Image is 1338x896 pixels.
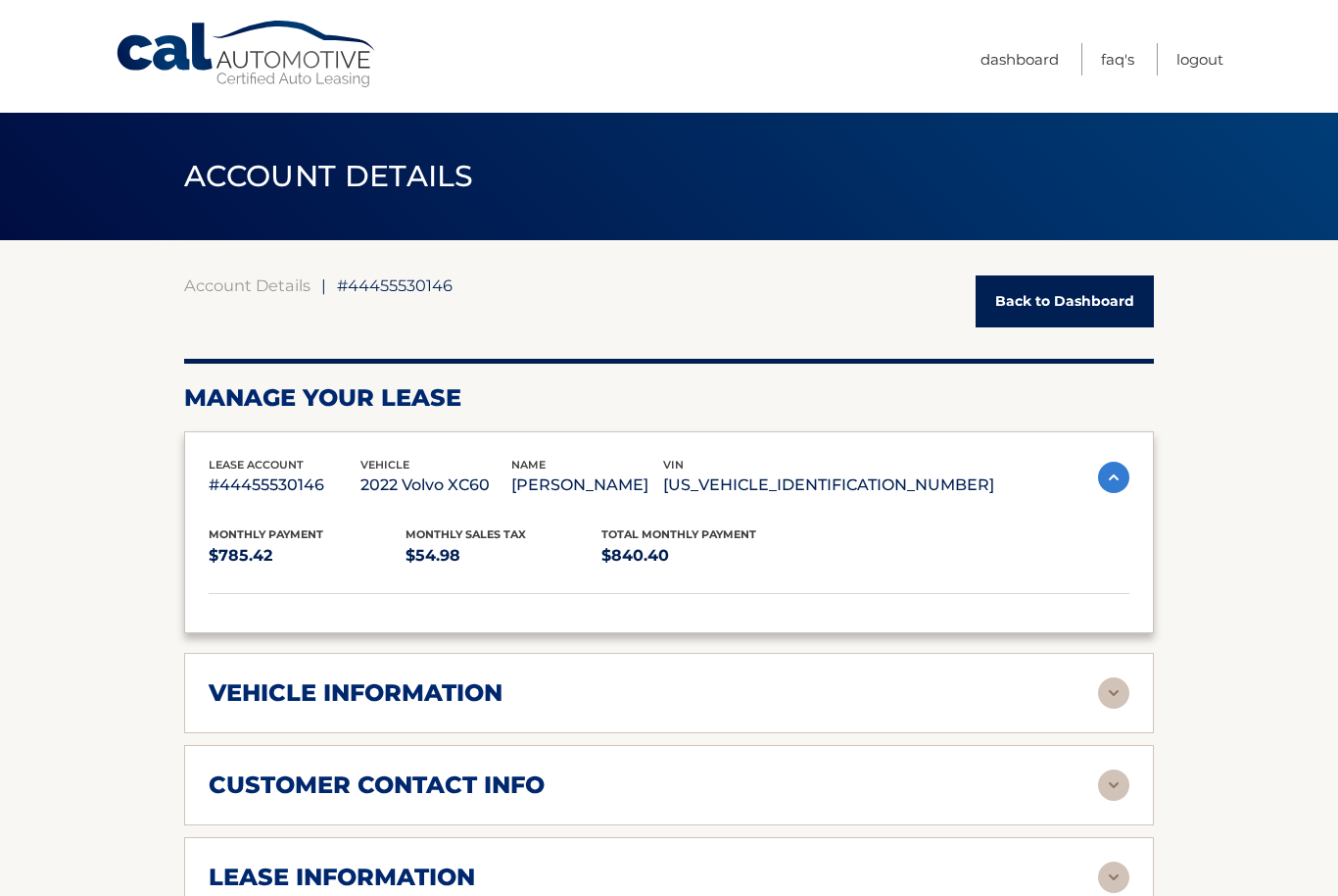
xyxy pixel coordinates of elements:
[406,527,526,541] span: Monthly sales Tax
[663,458,684,472] span: vin
[1098,462,1129,493] img: accordion-active.svg
[360,472,512,499] p: 2022 Volvo XC60
[209,458,304,472] span: lease account
[115,20,379,89] a: Cal Automotive
[511,458,546,472] span: name
[209,863,475,892] h2: lease information
[184,383,1154,413] h2: Manage Your Lease
[976,275,1154,327] a: Back to Dashboard
[209,771,545,800] h2: customer contact info
[209,472,360,499] p: #44455530146
[337,275,453,295] span: #44455530146
[601,527,756,541] span: Total Monthly Payment
[1098,770,1129,801] img: accordion-rest.svg
[1101,43,1134,75] a: FAQ's
[406,542,602,570] p: $54.98
[184,275,311,295] a: Account Details
[1098,677,1129,709] img: accordion-rest.svg
[209,678,502,708] h2: vehicle information
[209,542,406,570] p: $785.42
[184,158,474,194] span: ACCOUNT DETAILS
[1098,862,1129,893] img: accordion-rest.svg
[209,527,323,541] span: Monthly Payment
[321,275,326,295] span: |
[511,472,663,499] p: [PERSON_NAME]
[601,542,798,570] p: $840.40
[360,458,409,472] span: vehicle
[980,43,1059,75] a: Dashboard
[1176,43,1223,75] a: Logout
[663,472,994,499] p: [US_VEHICLE_IDENTIFICATION_NUMBER]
